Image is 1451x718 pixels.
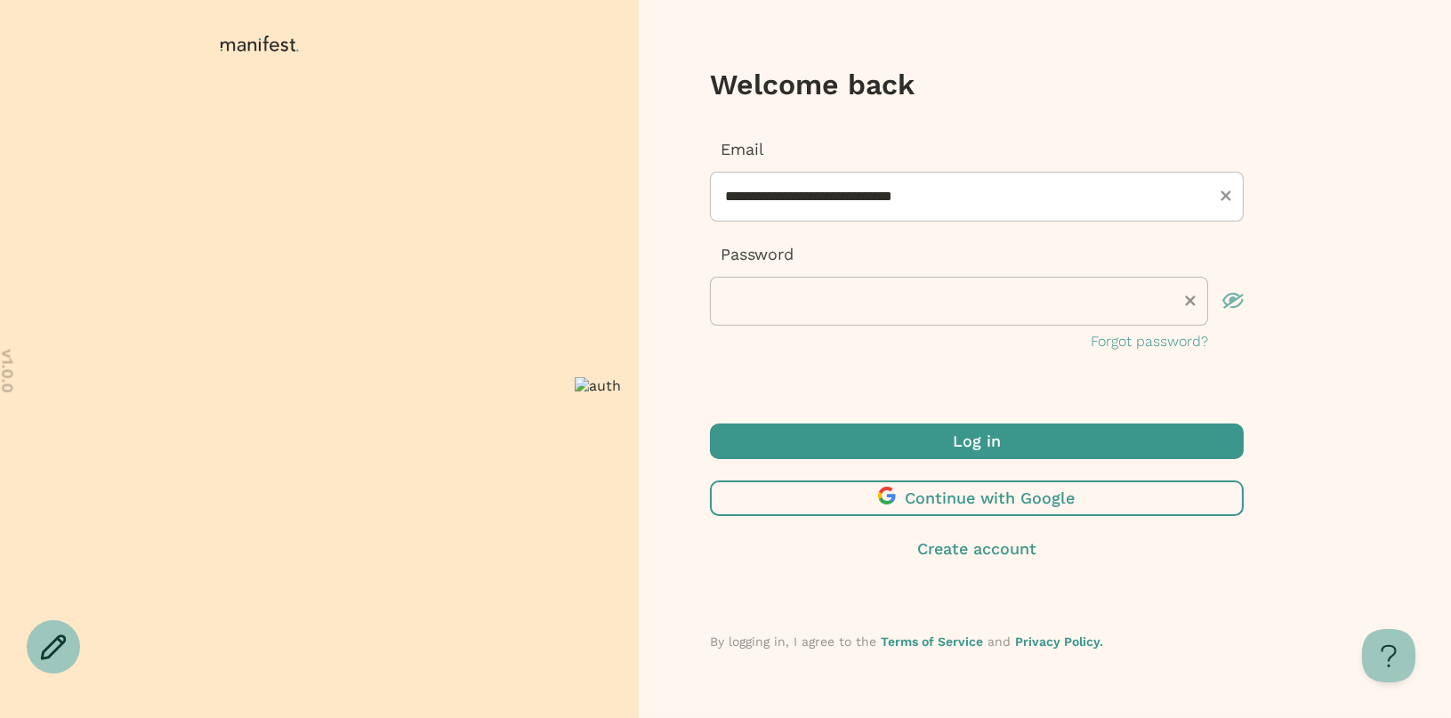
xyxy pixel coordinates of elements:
[710,480,1244,516] button: Continue with Google
[710,67,1244,102] h3: Welcome back
[710,537,1244,561] button: Create account
[710,424,1244,459] button: Log in
[1015,634,1103,649] a: Privacy Policy.
[1362,629,1415,682] iframe: Help Scout Beacon - Open
[710,634,1103,649] span: By logging in, I agree to the and
[1091,331,1208,352] button: Forgot password?
[710,138,1244,161] p: Email
[575,377,621,394] img: auth
[881,634,983,649] a: Terms of Service
[710,243,1244,266] p: Password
